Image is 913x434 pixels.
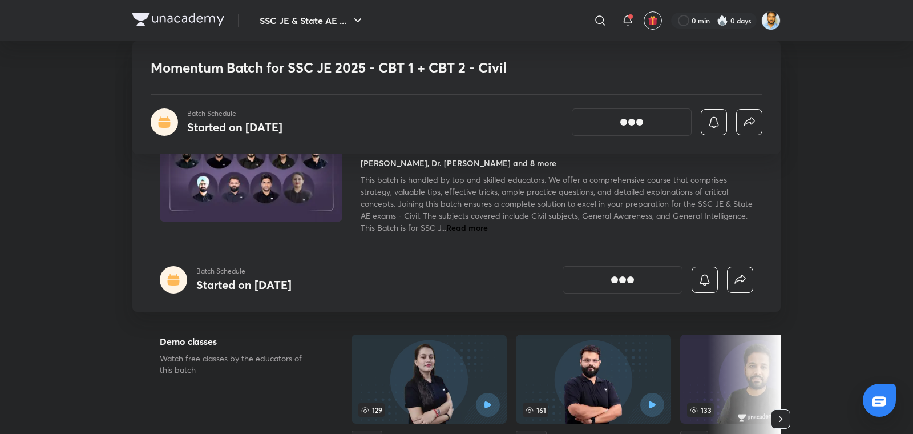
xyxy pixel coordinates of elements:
[253,9,371,32] button: SSC JE & State AE ...
[648,15,658,26] img: avatar
[761,11,781,30] img: Kunal Pradeep
[158,118,344,223] img: Thumbnail
[132,13,224,26] img: Company Logo
[644,11,662,30] button: avatar
[358,403,385,417] span: 129
[563,266,682,294] button: [object Object]
[187,119,282,135] h4: Started on [DATE]
[523,403,548,417] span: 161
[196,266,292,276] p: Batch Schedule
[446,222,488,233] span: Read more
[687,403,714,417] span: 133
[151,59,597,76] h1: Momentum Batch for SSC JE 2025 - CBT 1 + CBT 2 - Civil
[160,353,315,376] p: Watch free classes by the educators of this batch
[160,335,315,348] h5: Demo classes
[572,108,692,136] button: [object Object]
[196,277,292,292] h4: Started on [DATE]
[717,15,728,26] img: streak
[361,157,556,169] h4: [PERSON_NAME], Dr. [PERSON_NAME] and 8 more
[187,108,282,119] p: Batch Schedule
[361,174,753,233] span: This batch is handled by top and skilled educators. We offer a comprehensive course that comprise...
[132,13,224,29] a: Company Logo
